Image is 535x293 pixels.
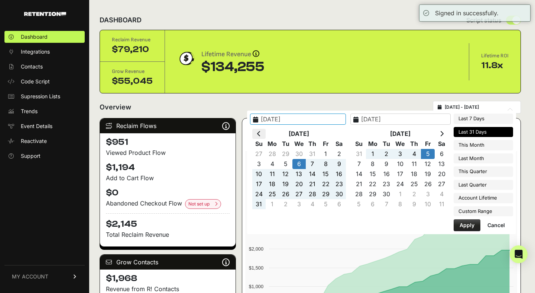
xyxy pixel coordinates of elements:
[252,179,266,189] td: 17
[481,52,509,60] div: Lifetime ROI
[366,199,380,209] td: 6
[510,245,528,263] div: Open Intercom Messenger
[21,137,47,145] span: Reactivate
[352,189,366,199] td: 28
[319,139,333,149] th: Fr
[4,46,85,58] a: Integrations
[380,159,393,169] td: 9
[393,179,407,189] td: 24
[454,193,513,203] li: Account Lifetime
[333,169,346,179] td: 16
[4,61,85,73] a: Contacts
[100,15,142,25] h2: DASHBOARD
[366,179,380,189] td: 22
[201,60,265,74] div: $134,255
[393,159,407,169] td: 10
[319,179,333,189] td: 22
[4,265,85,288] a: MY ACCOUNT
[333,139,346,149] th: Sa
[112,68,153,75] div: Grow Revenue
[454,127,513,137] li: Last 31 Days
[100,102,131,112] h2: Overview
[279,149,292,159] td: 29
[421,159,435,169] td: 12
[393,199,407,209] td: 8
[454,166,513,177] li: This Quarter
[4,31,85,43] a: Dashboard
[106,199,230,209] div: Abandoned Checkout Flow
[12,273,48,280] span: MY ACCOUNT
[4,135,85,147] a: Reactivate
[481,219,511,231] button: Cancel
[333,179,346,189] td: 23
[454,114,513,124] li: Last 7 Days
[306,179,319,189] td: 21
[306,189,319,199] td: 28
[252,169,266,179] td: 10
[292,139,306,149] th: We
[481,60,509,71] div: 11.8x
[292,179,306,189] td: 20
[319,169,333,179] td: 15
[279,199,292,209] td: 2
[4,90,85,102] a: Supression Lists
[454,206,513,217] li: Custom Range
[292,169,306,179] td: 13
[366,139,380,149] th: Mo
[21,48,50,55] span: Integrations
[380,169,393,179] td: 16
[435,139,448,149] th: Sa
[112,36,153,44] div: Reclaim Revenue
[106,213,230,230] h4: $2,145
[333,189,346,199] td: 30
[266,129,333,139] th: [DATE]
[421,179,435,189] td: 26
[454,153,513,164] li: Last Month
[435,149,448,159] td: 6
[106,162,230,173] h4: $1,194
[106,230,230,239] p: Total Reclaim Revenue
[352,169,366,179] td: 14
[421,139,435,149] th: Fr
[366,169,380,179] td: 15
[252,189,266,199] td: 24
[380,189,393,199] td: 30
[435,159,448,169] td: 13
[366,189,380,199] td: 29
[421,189,435,199] td: 3
[249,246,263,252] text: $2,000
[266,159,279,169] td: 4
[266,139,279,149] th: Mo
[366,149,380,159] td: 1
[454,140,513,150] li: This Month
[454,219,480,231] button: Apply
[177,49,195,68] img: dollar-coin-05c43ed7efb7bc0c12610022525b4bbbb207c7efeef5aecc26f025e68dcafac9.png
[306,199,319,209] td: 4
[435,179,448,189] td: 27
[333,199,346,209] td: 6
[407,159,421,169] td: 11
[266,189,279,199] td: 25
[435,199,448,209] td: 11
[4,150,85,162] a: Support
[352,179,366,189] td: 21
[421,149,435,159] td: 5
[100,255,236,270] div: Grow Contacts
[306,139,319,149] th: Th
[407,149,421,159] td: 4
[319,199,333,209] td: 5
[407,199,421,209] td: 9
[24,12,66,16] img: Retention.com
[393,189,407,199] td: 1
[21,78,50,85] span: Code Script
[393,149,407,159] td: 3
[266,149,279,159] td: 28
[333,149,346,159] td: 2
[407,139,421,149] th: Th
[279,139,292,149] th: Tu
[380,139,393,149] th: Tu
[380,179,393,189] td: 23
[352,149,366,159] td: 31
[279,179,292,189] td: 19
[319,189,333,199] td: 29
